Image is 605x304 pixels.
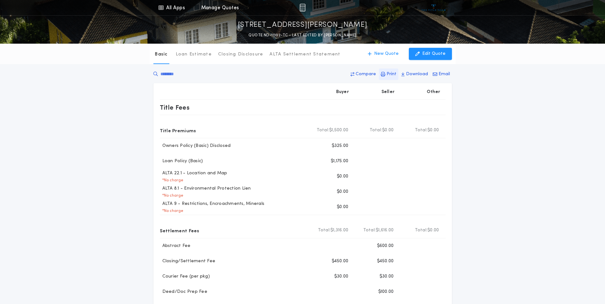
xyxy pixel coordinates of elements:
[406,71,428,77] p: Download
[331,158,348,164] p: $1,175.00
[176,51,212,58] p: Loan Estimate
[218,51,263,58] p: Closing Disclosure
[427,127,439,134] span: $0.00
[160,185,251,192] p: ALTA 8.1 - Environmental Protection Lien
[160,102,190,112] p: Title Fees
[415,127,428,134] b: Total:
[318,227,331,234] b: Total:
[427,89,440,95] p: Other
[376,227,394,234] span: $1,616.00
[378,289,394,295] p: $100.00
[377,243,394,249] p: $600.00
[381,89,395,95] p: Seller
[238,20,367,30] p: [STREET_ADDRESS][PERSON_NAME]
[337,189,348,195] p: $0.00
[160,258,216,264] p: Closing/Settlement Fee
[349,69,378,80] button: Compare
[380,273,394,280] p: $30.00
[160,225,199,235] p: Settlement Fees
[248,32,356,39] p: QUOTE ND-11102-TC - LAST EDITED BY [PERSON_NAME]
[422,4,446,11] img: vs-icon
[382,127,394,134] span: $0.00
[269,51,340,58] p: ALTA Settlement Statement
[160,143,231,149] p: Owners Policy (Basic) Disclosed
[409,48,452,60] button: Edit Quote
[427,227,439,234] span: $0.00
[332,143,349,149] p: $325.00
[337,204,348,210] p: $0.00
[329,127,348,134] span: $1,500.00
[379,69,398,80] button: Print
[422,51,446,57] p: Edit Quote
[439,71,450,77] p: Email
[330,227,348,234] span: $1,316.00
[332,258,349,264] p: $450.00
[160,208,184,214] p: * No charge
[363,227,376,234] b: Total:
[299,4,306,11] img: img
[160,170,227,177] p: ALTA 22.1 - Location and Map
[160,193,184,198] p: * No charge
[160,158,203,164] p: Loan Policy (Basic)
[415,227,428,234] b: Total:
[155,51,167,58] p: Basic
[160,178,184,183] p: * No charge
[361,48,405,60] button: New Quote
[160,243,191,249] p: Abstract Fee
[160,273,210,280] p: Courier Fee (per pkg)
[431,69,452,80] button: Email
[399,69,430,80] button: Download
[160,289,207,295] p: Deed/Doc Prep Fee
[160,125,196,135] p: Title Premiums
[160,201,265,207] p: ALTA 9 - Restrictions, Encroachments, Minerals
[334,273,349,280] p: $30.00
[317,127,329,134] b: Total:
[370,127,382,134] b: Total:
[337,173,348,180] p: $0.00
[377,258,394,264] p: $450.00
[374,51,399,57] p: New Quote
[336,89,349,95] p: Buyer
[387,71,396,77] p: Print
[356,71,376,77] p: Compare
